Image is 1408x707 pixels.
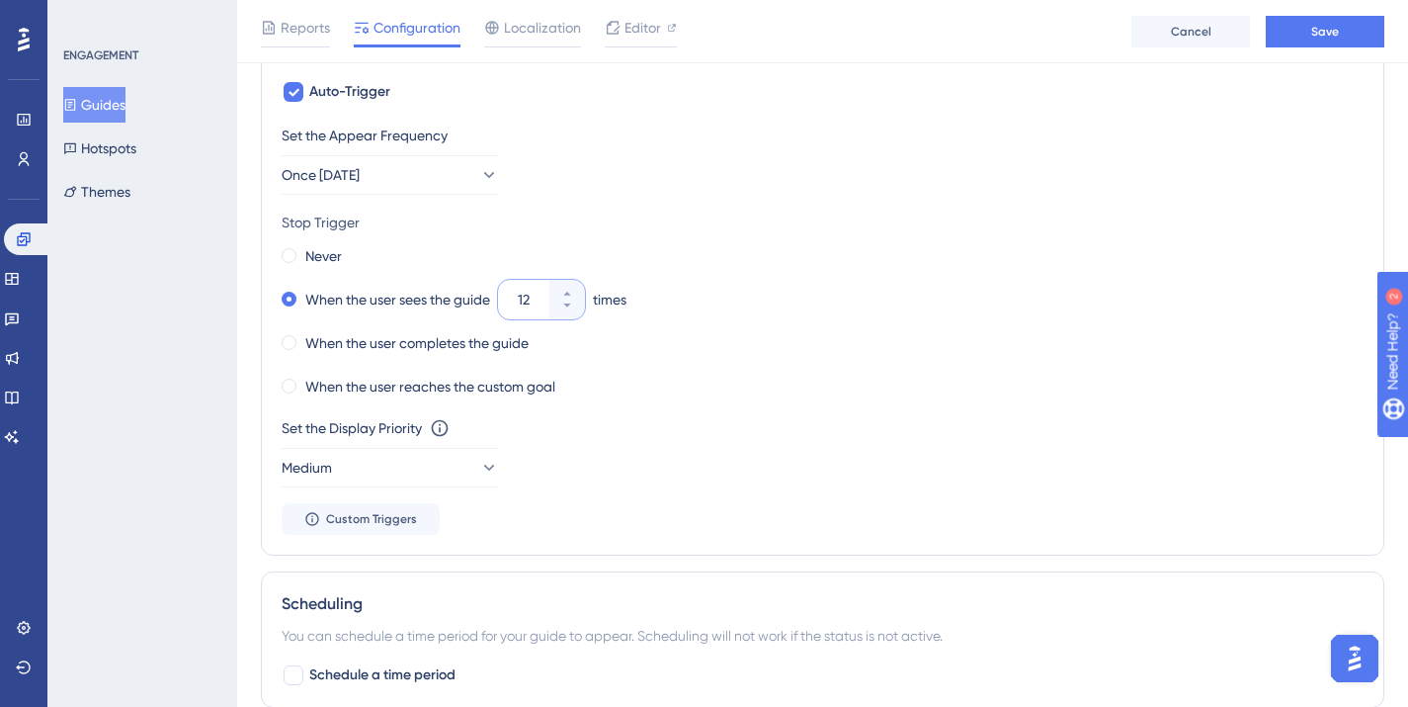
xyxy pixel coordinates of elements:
div: Set the Appear Frequency [282,124,1364,147]
span: Editor [624,16,661,40]
span: Localization [504,16,581,40]
button: Cancel [1131,16,1250,47]
button: Save [1266,16,1384,47]
iframe: UserGuiding AI Assistant Launcher [1325,629,1384,688]
span: Auto-Trigger [309,80,390,104]
label: When the user reaches the custom goal [305,375,555,398]
button: Custom Triggers [282,503,440,535]
div: ENGAGEMENT [63,47,138,63]
span: Medium [282,456,332,480]
label: When the user completes the guide [305,331,529,355]
span: Custom Triggers [326,511,417,527]
button: Once [DATE] [282,155,499,195]
button: Themes [63,174,130,210]
button: Guides [63,87,125,123]
div: Set the Display Priority [282,416,422,440]
div: Scheduling [282,592,1364,616]
label: Never [305,244,342,268]
button: Hotspots [63,131,136,166]
div: Stop Trigger [282,211,1364,234]
span: Need Help? [46,5,124,29]
div: 2 [137,10,143,26]
span: Cancel [1171,24,1211,40]
span: Once [DATE] [282,163,360,187]
span: Reports [281,16,330,40]
label: When the user sees the guide [305,288,490,311]
button: Medium [282,448,499,487]
span: Configuration [373,16,460,40]
div: You can schedule a time period for your guide to appear. Scheduling will not work if the status i... [282,624,1364,648]
div: times [593,288,626,311]
span: Schedule a time period [309,663,456,687]
span: Save [1311,24,1339,40]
